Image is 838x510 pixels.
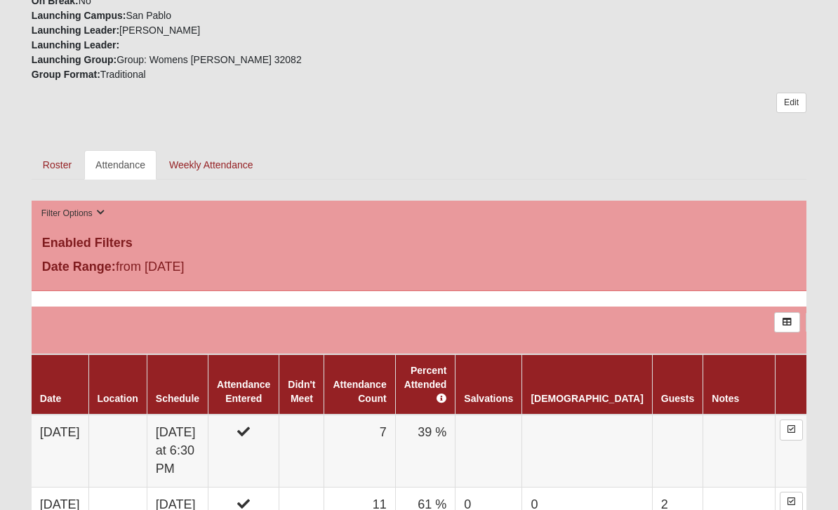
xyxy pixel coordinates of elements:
strong: Launching Leader: [32,40,119,51]
a: Percent Attended [404,365,447,405]
a: Roster [32,151,83,180]
strong: Launching Campus: [32,11,126,22]
div: from [DATE] [32,258,290,281]
button: Filter Options [37,207,109,222]
strong: Launching Leader: [32,25,119,36]
a: Didn't Meet [288,380,315,405]
a: Export to Excel [774,313,800,333]
label: Date Range: [42,258,116,277]
a: Weekly Attendance [158,151,265,180]
a: Enter Attendance [780,420,803,441]
a: Attendance [84,151,157,180]
h4: Enabled Filters [42,236,796,252]
a: Location [98,394,138,405]
th: Guests [652,355,703,415]
th: Salvations [455,355,522,415]
td: [DATE] [32,415,88,488]
td: 7 [324,415,395,488]
th: [DEMOGRAPHIC_DATA] [522,355,652,415]
strong: Launching Group: [32,55,117,66]
a: Date [40,394,61,405]
a: Schedule [156,394,199,405]
a: Attendance Count [333,380,386,405]
td: [DATE] at 6:30 PM [147,415,208,488]
strong: Group Format: [32,69,100,81]
a: Alt+N [806,313,832,333]
a: Notes [712,394,739,405]
a: Attendance Entered [217,380,270,405]
a: Edit [776,93,806,114]
td: 39 % [395,415,455,488]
